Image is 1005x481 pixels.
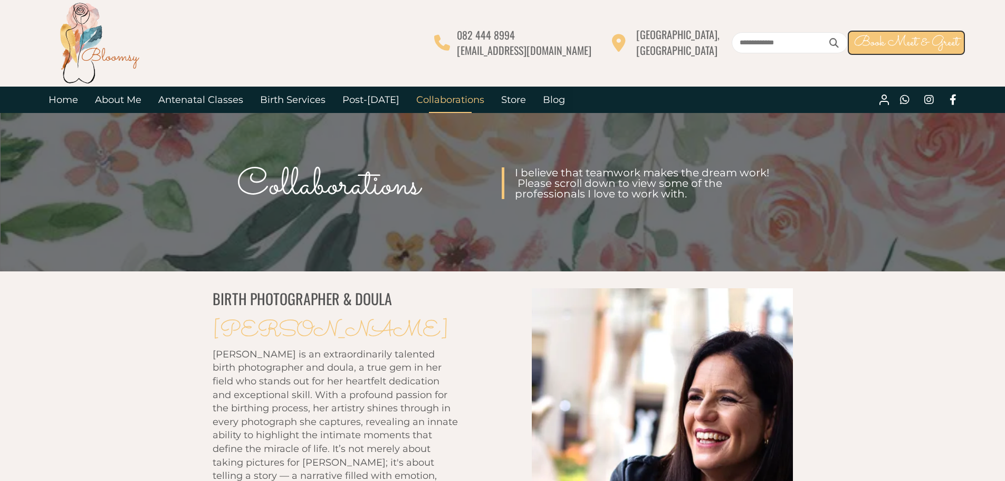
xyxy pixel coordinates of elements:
[854,32,959,53] span: Book Meet & Greet
[408,87,493,113] a: Collaborations
[848,31,965,55] a: Book Meet & Greet
[493,87,534,113] a: Store
[150,87,252,113] a: Antenatal Classes
[636,42,717,58] span: [GEOGRAPHIC_DATA]
[252,87,334,113] a: Birth Services
[213,288,392,309] span: BIRTH PHOTOGRAPHER & DOULA
[237,158,420,214] span: Collaborations
[334,87,408,113] a: Post-[DATE]
[636,26,720,42] span: [GEOGRAPHIC_DATA],
[57,1,141,85] img: Bloomsy
[87,87,150,113] a: About Me
[457,42,591,58] span: [EMAIL_ADDRESS][DOMAIN_NAME]
[213,315,448,347] span: [PERSON_NAME]
[457,27,515,43] span: 082 444 8994
[40,87,87,113] a: Home
[534,87,573,113] a: Blog
[515,166,772,200] span: I believe that teamwork makes the dream work! Please scroll down to view some of the professional...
